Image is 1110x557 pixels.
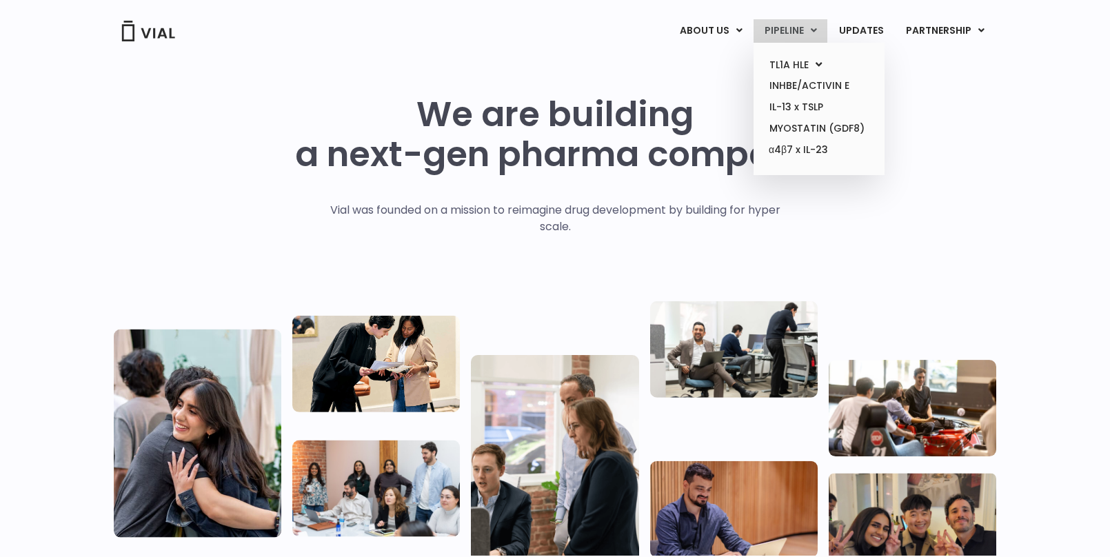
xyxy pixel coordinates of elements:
img: Vial Logo [121,21,176,41]
img: Three people working in an office [650,301,818,397]
a: ABOUT USMenu Toggle [669,19,753,43]
img: Man working at a computer [650,460,818,557]
a: PIPELINEMenu Toggle [754,19,827,43]
img: Vial Life [114,329,281,537]
a: TL1A HLEMenu Toggle [758,54,879,76]
a: INHBE/ACTIVIN E [758,75,879,97]
a: UPDATES [828,19,894,43]
a: α4β7 x IL-23 [758,139,879,161]
a: MYOSTATIN (GDF8) [758,118,879,139]
p: Vial was founded on a mission to reimagine drug development by building for hyper scale. [316,202,795,235]
h1: We are building a next-gen pharma company [295,94,815,174]
a: PARTNERSHIPMenu Toggle [895,19,996,43]
img: Group of people playing whirlyball [829,360,996,456]
img: Eight people standing and sitting in an office [292,440,460,536]
img: Two people looking at a paper talking. [292,315,460,412]
a: IL-13 x TSLP [758,97,879,118]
